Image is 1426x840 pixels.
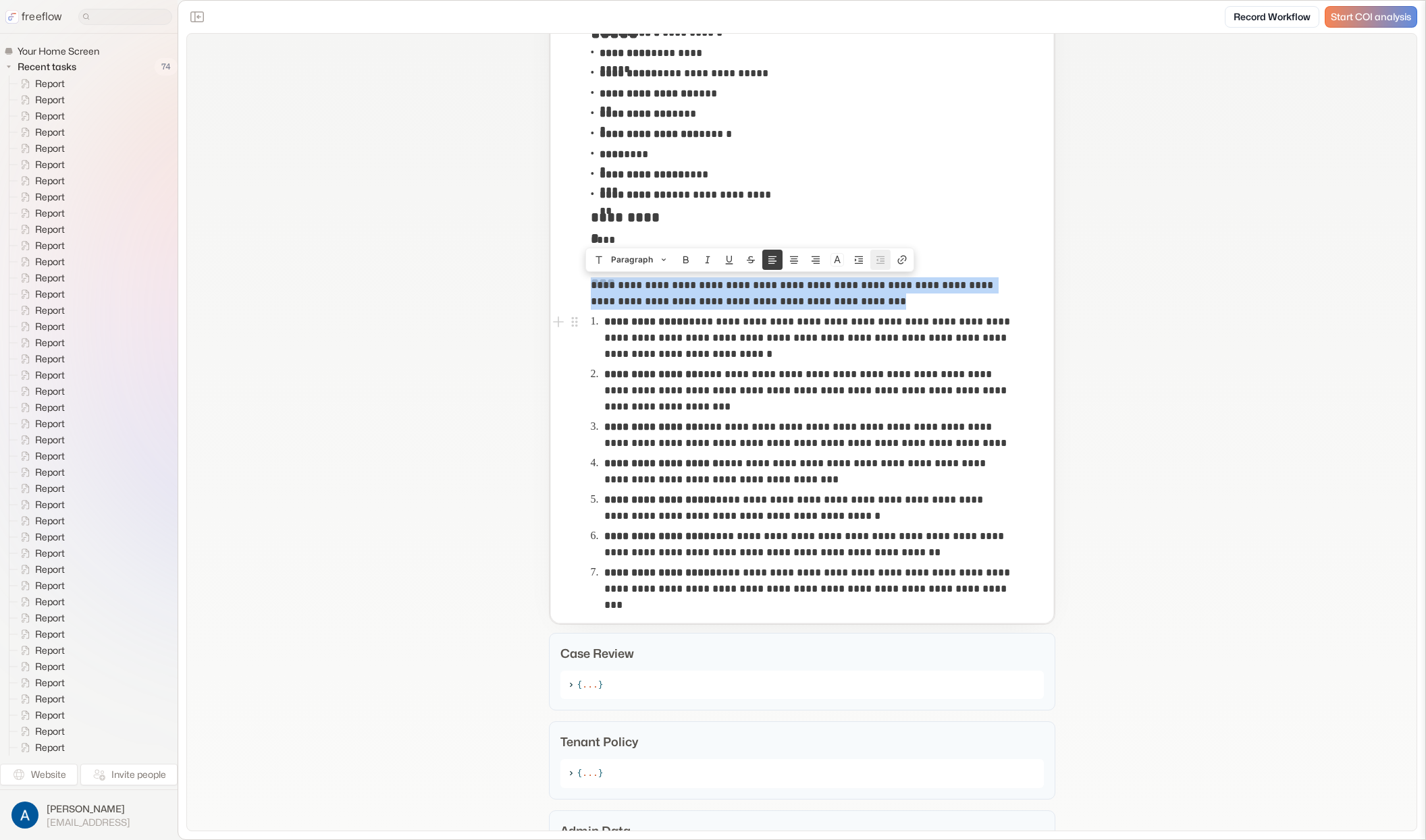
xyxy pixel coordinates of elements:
span: ... [582,679,598,691]
p: Admin Data [560,822,1044,840]
a: Report [9,124,70,140]
a: Report [9,675,70,691]
button: Close the sidebar [186,6,208,28]
button: Align text right [806,250,826,270]
span: Report [32,725,69,738]
button: Italic [697,250,718,270]
span: } [598,767,604,779]
button: Nest block [849,250,869,270]
span: Report [32,644,69,657]
a: Report [9,448,70,464]
p: Tenant Policy [560,733,1044,751]
span: Report [32,530,69,544]
a: Report [9,594,70,610]
p: freeflow [22,9,62,25]
button: Colors [827,250,847,270]
a: Report [9,157,70,173]
span: { [577,679,583,691]
a: Report [9,237,70,254]
a: Report [9,254,70,270]
span: Report [32,271,69,285]
span: Recent tasks [15,60,80,74]
span: Report [32,368,69,382]
a: Report [9,351,70,367]
a: Report [9,302,70,318]
span: Report [32,304,69,317]
span: Report [32,401,69,414]
span: Report [32,708,69,722]
a: Report [9,480,70,497]
button: Create link [892,250,912,270]
a: Report [9,642,70,659]
span: Report [32,174,69,188]
button: [PERSON_NAME][EMAIL_ADDRESS] [8,798,169,832]
a: Report [9,529,70,545]
a: Report [9,497,70,513]
span: Your Home Screen [15,45,103,58]
a: Report [9,140,70,157]
span: Report [32,579,69,592]
a: Report [9,173,70,189]
a: Report [9,383,70,399]
span: Report [32,449,69,463]
a: freeflow [5,9,62,25]
span: Report [32,692,69,706]
span: Report [32,482,69,495]
a: Report [9,659,70,675]
span: Report [32,514,69,528]
p: Case Review [560,644,1044,663]
button: Unnest block [870,250,891,270]
a: Report [9,626,70,642]
span: Report [32,77,69,90]
button: Underline [719,250,739,270]
span: Report [32,466,69,479]
a: Report [9,286,70,302]
a: Report [9,205,70,221]
button: Invite people [80,764,178,785]
span: [EMAIL_ADDRESS] [47,816,130,829]
img: profile [11,802,38,829]
span: Report [32,142,69,155]
span: Report [32,563,69,576]
span: Report [32,547,69,560]
a: Record Workflow [1225,6,1319,28]
a: Report [9,108,70,124]
a: Report [9,610,70,626]
span: Report [32,125,69,139]
a: Report [9,189,70,205]
span: Report [32,660,69,673]
button: Align text left [762,250,783,270]
a: Report [9,270,70,286]
button: Align text center [784,250,804,270]
span: Paragraph [611,250,653,270]
span: Report [32,223,69,236]
span: Report [32,627,69,641]
a: Report [9,76,70,92]
span: Report [32,336,69,349]
span: Report [32,611,69,625]
span: { [577,767,583,779]
a: Report [9,739,70,756]
a: Report [9,432,70,448]
a: Report [9,691,70,707]
span: Report [32,158,69,171]
button: Recent tasks [4,59,82,75]
span: Report [32,255,69,269]
a: Report [9,221,70,237]
a: Report [9,578,70,594]
span: Report [32,352,69,366]
button: Open block menu [566,314,583,330]
span: Report [32,206,69,220]
a: Report [9,367,70,383]
button: Add block [550,314,566,330]
span: Report [32,433,69,447]
span: Report [32,287,69,301]
span: Report [32,595,69,609]
span: 74 [155,58,178,76]
a: Report [9,335,70,351]
a: Report [9,318,70,335]
button: Strike [741,250,761,270]
span: ... [582,767,598,779]
span: } [598,679,604,691]
span: Start COI analysis [1331,11,1411,23]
